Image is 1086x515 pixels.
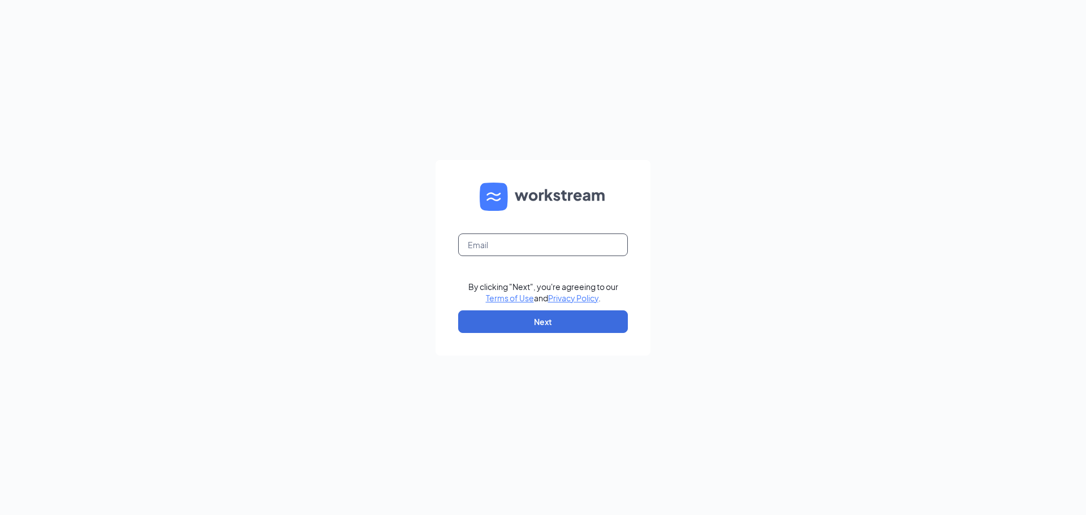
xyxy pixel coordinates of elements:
[480,183,606,211] img: WS logo and Workstream text
[468,281,618,304] div: By clicking "Next", you're agreeing to our and .
[548,293,598,303] a: Privacy Policy
[458,310,628,333] button: Next
[458,233,628,256] input: Email
[486,293,534,303] a: Terms of Use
